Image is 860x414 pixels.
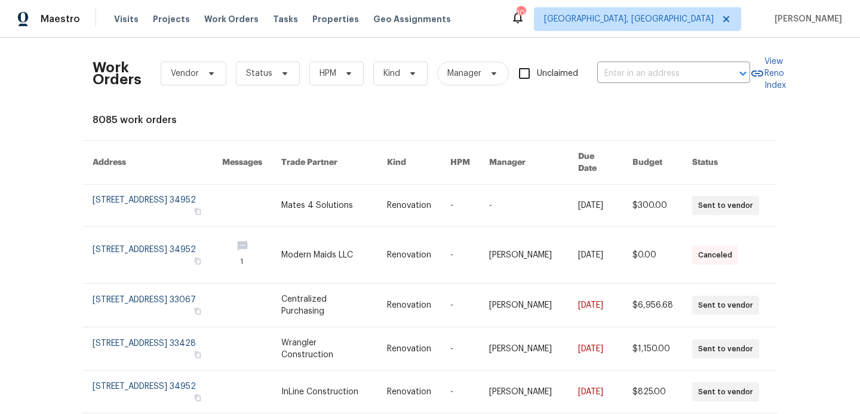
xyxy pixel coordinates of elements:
td: Modern Maids LLC [272,227,378,284]
th: Due Date [569,141,623,185]
span: [PERSON_NAME] [770,13,842,25]
td: - [441,371,480,413]
td: Renovation [377,185,441,227]
td: [PERSON_NAME] [480,227,569,284]
a: View Reno Index [750,56,786,91]
td: [PERSON_NAME] [480,284,569,327]
th: Budget [623,141,683,185]
td: Renovation [377,227,441,284]
th: Address [83,141,213,185]
th: Kind [377,141,441,185]
button: Copy Address [192,306,203,317]
td: [PERSON_NAME] [480,371,569,413]
td: - [480,185,569,227]
span: Properties [312,13,359,25]
td: Renovation [377,371,441,413]
td: Renovation [377,327,441,371]
button: Copy Address [192,256,203,266]
span: [GEOGRAPHIC_DATA], [GEOGRAPHIC_DATA] [544,13,714,25]
th: Messages [213,141,272,185]
th: Trade Partner [272,141,378,185]
button: Copy Address [192,392,203,403]
span: Visits [114,13,139,25]
span: Manager [447,68,481,79]
td: - [441,227,480,284]
div: 10 [517,7,525,19]
td: - [441,284,480,327]
th: HPM [441,141,480,185]
td: Wrangler Construction [272,327,378,371]
td: Renovation [377,284,441,327]
td: [PERSON_NAME] [480,327,569,371]
button: Copy Address [192,206,203,217]
td: - [441,327,480,371]
div: 8085 work orders [93,114,767,126]
span: Kind [383,68,400,79]
span: Unclaimed [537,68,578,80]
span: Vendor [171,68,199,79]
th: Status [683,141,777,185]
td: Centralized Purchasing [272,284,378,327]
span: Work Orders [204,13,259,25]
td: Mates 4 Solutions [272,185,378,227]
button: Copy Address [192,349,203,360]
td: InLine Construction [272,371,378,413]
span: Projects [153,13,190,25]
button: Open [735,65,751,82]
span: Maestro [41,13,80,25]
span: HPM [320,68,336,79]
span: Geo Assignments [373,13,451,25]
input: Enter in an address [597,65,717,83]
td: - [441,185,480,227]
span: Tasks [273,15,298,23]
th: Manager [480,141,569,185]
h2: Work Orders [93,62,142,85]
span: Status [246,68,272,79]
